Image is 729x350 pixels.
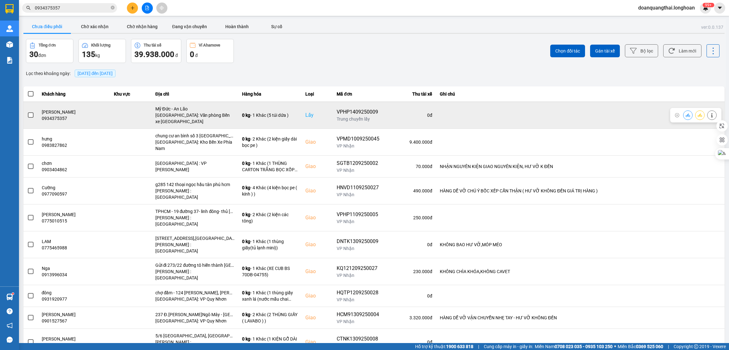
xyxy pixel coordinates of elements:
[415,343,473,350] span: Hỗ trợ kỹ thuật:
[242,311,298,324] div: - 2 Khác (2 THÙNG GIẤY ( LAVABO ) )
[663,44,701,57] button: Làm mới
[387,188,432,194] div: 490.000 đ
[155,235,234,241] div: [STREET_ADDRESS],[GEOGRAPHIC_DATA](địa chỉ cũ)
[29,50,38,59] span: 30
[337,335,379,343] div: CTNK1309250008
[242,266,250,271] span: 0 kg
[305,187,329,195] div: Giao
[387,163,432,170] div: 70.000 đ
[590,45,620,57] button: Gán tài xế
[111,6,115,9] span: close-circle
[337,265,379,272] div: KQ121209250027
[50,22,126,33] span: CÔNG TY TNHH CHUYỂN PHÁT NHANH BẢO AN
[17,22,34,27] strong: CSKH:
[155,208,234,215] div: TPHCM - 19 đường 37- linh đông- thủ [GEOGRAPHIC_DATA]
[110,86,152,102] th: Khu vực
[478,343,479,350] span: |
[387,215,432,221] div: 250.000 đ
[42,342,106,348] div: 0328218785
[155,290,234,296] div: chợ đầm - 124 [PERSON_NAME], [PERSON_NAME], [GEOGRAPHIC_DATA], [GEOGRAPHIC_DATA]
[337,143,379,149] div: VP Nhận
[155,311,234,318] div: 237 Đ.[PERSON_NAME]Ngô Mây - [GEOGRAPHIC_DATA] - [GEOGRAPHIC_DATA]
[614,345,616,348] span: ⚪️
[694,344,698,349] span: copyright
[42,184,106,191] div: Cường
[242,184,298,197] div: - 4 Khác (4 kiện bọc pe ( kính ) )
[155,333,234,339] div: 5/6 [GEOGRAPHIC_DATA], [GEOGRAPHIC_DATA], xã [GEOGRAPHIC_DATA], [GEOGRAPHIC_DATA].
[38,86,110,102] th: Khách hàng
[446,344,473,349] strong: 1900 633 818
[242,336,250,341] span: 0 kg
[190,49,230,59] div: đ
[440,268,721,275] div: KHÔNG CHÌA KHÓA,KHÔNG CAVET
[387,293,432,299] div: 0 đ
[242,136,298,148] div: - 2 Khác (2 kiện giấy dài bọc pe )
[440,163,721,170] div: NHẬN NGUYÊN KIỆN GIAO NGUYÊN KIỆN, HƯ VỠ K ĐỀN
[7,322,13,328] span: notification
[199,43,220,47] div: Ví Ahamove
[42,13,130,19] span: Ngày in phiếu: 16:20 ngày
[305,138,329,146] div: Giao
[387,315,432,321] div: 3.320.000 đ
[39,43,56,47] div: Tổng đơn
[618,343,663,350] span: Miền Bắc
[42,336,106,342] div: [PERSON_NAME]
[337,318,379,325] div: VP Nhận
[42,211,106,218] div: [PERSON_NAME]
[111,5,115,11] span: close-circle
[26,39,73,63] button: Tổng đơn30đơn
[333,86,383,102] th: Mã đơn
[636,344,663,349] strong: 0369 525 060
[6,57,13,64] img: solution-icon
[242,290,250,295] span: 0 kg
[555,344,613,349] strong: 0708 023 035 - 0935 103 250
[142,3,153,14] button: file-add
[337,311,379,318] div: HCM91309250004
[91,43,110,47] div: Khối lượng
[242,113,250,118] span: 0 kg
[305,163,329,170] div: Giao
[305,111,329,119] div: Lấy
[242,185,250,190] span: 0 kg
[337,211,379,218] div: VPHP1109250005
[440,188,721,194] div: HÀNG DỄ VỠ CHÚ Ý BỐC XẾP CẨN THẬN ( HƯ VỠ KHÔNG ĐỀN GIÁ TRỊ HÀNG )
[717,5,723,11] span: caret-down
[242,161,250,166] span: 0 kg
[42,218,106,224] div: 0775010515
[337,245,379,252] div: VP Nhận
[337,167,379,173] div: VP Nhận
[130,6,135,10] span: plus
[625,44,658,57] button: Bộ lọc
[440,315,721,321] div: HÀNG DỄ VỠ VẬN CHUYỂN NHẸ TAY - HƯ VỠ KHÔNG ĐỀN
[186,39,234,63] button: Ví Ahamove0 đ
[242,265,298,278] div: - 1 Khác (XE CUB BS 70DB-04755)
[242,112,298,118] div: - 1 Khác (5 túi dứa )
[42,265,106,272] div: Nga
[337,116,379,122] div: Trung chuyển lấy
[29,49,70,59] div: đơn
[668,343,669,350] span: |
[155,139,234,152] div: [GEOGRAPHIC_DATA]: Kho Bến Xe Phía Nam
[45,3,128,11] strong: PHIẾU DÁN LÊN HÀNG
[242,290,298,302] div: - 1 Khác (1 thùng giấy xanh lá (nước mẫu chai nhựa))
[134,50,174,59] span: 39.938.000
[155,268,234,281] div: [PERSON_NAME] : [GEOGRAPHIC_DATA]
[337,297,379,303] div: VP Nhận
[242,312,250,317] span: 0 kg
[337,218,379,225] div: VP Nhận
[337,343,379,349] div: VP Nhận
[337,135,379,143] div: VPMD1009250045
[42,160,106,166] div: chơn
[305,241,329,248] div: Giao
[42,115,106,122] div: 0934375357
[633,4,700,12] span: doanquangthai.longhoan
[26,6,31,10] span: search
[42,272,106,278] div: 0913996034
[42,136,106,142] div: hưng
[302,86,333,102] th: Loại
[155,133,234,139] div: chung cư an bình số 3 [GEOGRAPHIC_DATA]
[155,106,234,112] div: Mỹ Đức - An Lão
[127,3,138,14] button: plus
[75,70,115,77] span: [DATE] đến [DATE]
[42,109,106,115] div: [PERSON_NAME]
